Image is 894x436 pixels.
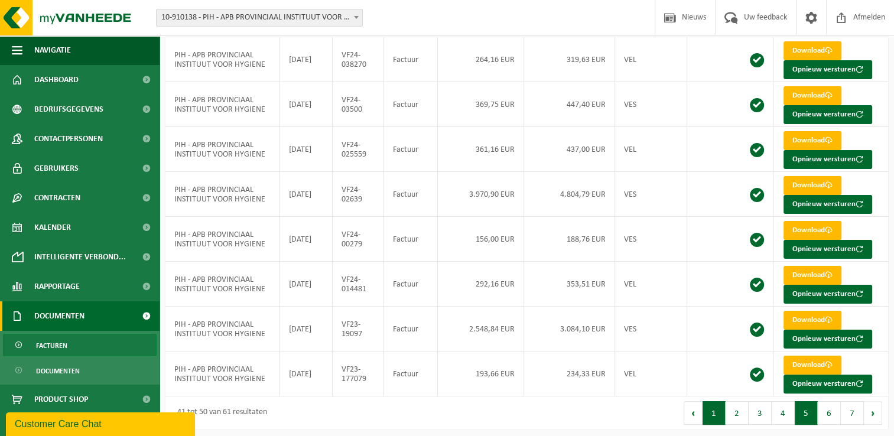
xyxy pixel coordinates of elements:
[784,285,872,304] button: Opnieuw versturen
[384,352,438,396] td: Factuur
[384,37,438,82] td: Factuur
[615,262,687,307] td: VEL
[384,82,438,127] td: Factuur
[784,375,872,393] button: Opnieuw versturen
[684,401,703,425] button: Previous
[165,352,280,396] td: PIH - APB PROVINCIAAL INSTITUUT VOOR HYGIENE
[384,172,438,217] td: Factuur
[749,401,772,425] button: 3
[524,127,615,172] td: 437,00 EUR
[34,95,103,124] span: Bedrijfsgegevens
[333,82,384,127] td: VF24-03500
[280,37,333,82] td: [DATE]
[165,172,280,217] td: PIH - APB PROVINCIAAL INSTITUUT VOOR HYGIENE
[280,262,333,307] td: [DATE]
[333,217,384,262] td: VF24-00279
[333,172,384,217] td: VF24-02639
[34,183,80,213] span: Contracten
[34,272,80,301] span: Rapportage
[524,217,615,262] td: 188,76 EUR
[333,307,384,352] td: VF23-19097
[280,127,333,172] td: [DATE]
[784,195,872,214] button: Opnieuw versturen
[165,262,280,307] td: PIH - APB PROVINCIAAL INSTITUUT VOOR HYGIENE
[333,37,384,82] td: VF24-038270
[333,127,384,172] td: VF24-025559
[524,82,615,127] td: 447,40 EUR
[438,37,524,82] td: 264,16 EUR
[615,172,687,217] td: VES
[34,35,71,65] span: Navigatie
[333,262,384,307] td: VF24-014481
[615,37,687,82] td: VEL
[171,402,267,424] div: 41 tot 50 van 61 resultaten
[784,105,872,124] button: Opnieuw versturen
[615,307,687,352] td: VES
[784,311,841,330] a: Download
[156,9,363,27] span: 10-910138 - PIH - APB PROVINCIAAL INSTITUUT VOOR HYGIENE - ANTWERPEN
[280,172,333,217] td: [DATE]
[36,360,80,382] span: Documenten
[524,37,615,82] td: 319,63 EUR
[784,150,872,169] button: Opnieuw versturen
[841,401,864,425] button: 7
[795,401,818,425] button: 5
[784,240,872,259] button: Opnieuw versturen
[784,176,841,195] a: Download
[784,266,841,285] a: Download
[34,242,126,272] span: Intelligente verbond...
[524,262,615,307] td: 353,51 EUR
[772,401,795,425] button: 4
[784,60,872,79] button: Opnieuw versturen
[34,154,79,183] span: Gebruikers
[438,352,524,396] td: 193,66 EUR
[34,213,71,242] span: Kalender
[784,356,841,375] a: Download
[3,334,157,356] a: Facturen
[524,172,615,217] td: 4.804,79 EUR
[438,127,524,172] td: 361,16 EUR
[438,262,524,307] td: 292,16 EUR
[280,82,333,127] td: [DATE]
[438,217,524,262] td: 156,00 EUR
[784,86,841,105] a: Download
[280,217,333,262] td: [DATE]
[524,307,615,352] td: 3.084,10 EUR
[3,359,157,382] a: Documenten
[615,82,687,127] td: VES
[438,172,524,217] td: 3.970,90 EUR
[703,401,726,425] button: 1
[280,307,333,352] td: [DATE]
[784,131,841,150] a: Download
[784,330,872,349] button: Opnieuw versturen
[864,401,882,425] button: Next
[384,307,438,352] td: Factuur
[524,352,615,396] td: 234,33 EUR
[333,352,384,396] td: VF23-177079
[165,217,280,262] td: PIH - APB PROVINCIAAL INSTITUUT VOOR HYGIENE
[384,262,438,307] td: Factuur
[784,221,841,240] a: Download
[165,307,280,352] td: PIH - APB PROVINCIAAL INSTITUUT VOOR HYGIENE
[34,65,79,95] span: Dashboard
[615,217,687,262] td: VES
[818,401,841,425] button: 6
[726,401,749,425] button: 2
[438,82,524,127] td: 369,75 EUR
[165,127,280,172] td: PIH - APB PROVINCIAAL INSTITUUT VOOR HYGIENE
[615,127,687,172] td: VEL
[438,307,524,352] td: 2.548,84 EUR
[615,352,687,396] td: VEL
[784,41,841,60] a: Download
[34,124,103,154] span: Contactpersonen
[34,385,88,414] span: Product Shop
[36,334,67,357] span: Facturen
[157,9,362,26] span: 10-910138 - PIH - APB PROVINCIAAL INSTITUUT VOOR HYGIENE - ANTWERPEN
[165,82,280,127] td: PIH - APB PROVINCIAAL INSTITUUT VOOR HYGIENE
[165,37,280,82] td: PIH - APB PROVINCIAAL INSTITUUT VOOR HYGIENE
[384,217,438,262] td: Factuur
[34,301,84,331] span: Documenten
[6,410,197,436] iframe: chat widget
[384,127,438,172] td: Factuur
